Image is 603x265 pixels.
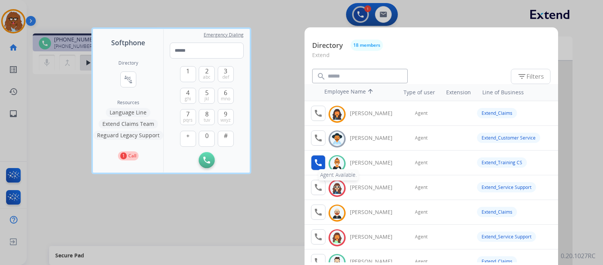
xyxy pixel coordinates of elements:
[477,133,540,143] div: Extend_Customer Service
[351,40,383,51] button: 18 members
[350,233,401,241] div: [PERSON_NAME]
[477,157,527,168] div: Extend_Training CS
[561,251,595,260] p: 0.20.1027RC
[321,84,389,101] th: Employee Name
[186,131,190,140] span: +
[332,158,343,170] img: avatar
[221,96,230,102] span: mno
[205,88,209,97] span: 5
[185,96,191,102] span: ghi
[120,152,127,159] p: 1
[332,182,343,194] img: avatar
[317,72,326,81] mat-icon: search
[186,88,190,97] span: 4
[332,207,343,219] img: avatar
[111,37,145,48] span: Softphone
[477,232,536,242] div: Extend_Service Support
[203,74,211,80] span: abc
[314,133,323,143] mat-icon: call
[350,109,401,117] div: [PERSON_NAME]
[224,88,227,97] span: 6
[218,109,234,125] button: 9wxyz
[186,109,190,119] span: 7
[477,207,517,217] div: Extend_Claims
[350,134,401,142] div: [PERSON_NAME]
[332,108,343,120] img: avatar
[186,67,190,76] span: 1
[314,158,323,167] mat-icon: call
[318,169,359,181] div: Agent Available.
[220,117,231,123] span: wxyz
[415,209,428,215] span: Agent
[311,155,325,170] button: Agent Available.
[199,131,215,147] button: 0
[93,131,163,140] button: Reguard Legacy Support
[204,32,244,38] span: Emergency Dialing
[124,75,133,84] mat-icon: connect_without_contact
[393,85,439,100] th: Type of user
[415,110,428,116] span: Agent
[224,131,228,140] span: #
[204,96,209,102] span: jkl
[128,152,136,159] p: Call
[118,151,139,160] button: 1Call
[118,60,138,66] h2: Directory
[415,234,428,240] span: Agent
[180,131,196,147] button: +
[180,66,196,82] button: 1
[415,184,428,190] span: Agent
[511,69,550,84] button: Filters
[204,117,210,123] span: tuv
[415,259,428,265] span: Agent
[350,208,401,216] div: [PERSON_NAME]
[350,184,401,191] div: [PERSON_NAME]
[517,72,544,81] span: Filters
[477,108,517,118] div: Extend_Claims
[218,131,234,147] button: #
[332,232,343,244] img: avatar
[415,135,428,141] span: Agent
[415,160,428,166] span: Agent
[218,88,234,104] button: 6mno
[314,232,323,241] mat-icon: call
[224,67,227,76] span: 3
[442,85,475,100] th: Extension
[205,67,209,76] span: 2
[314,183,323,192] mat-icon: call
[314,208,323,217] mat-icon: call
[224,109,227,119] span: 9
[205,131,209,140] span: 0
[479,85,554,100] th: Line of Business
[477,182,536,192] div: Extend_Service Support
[218,66,234,82] button: 3def
[366,88,375,97] mat-icon: arrow_upward
[199,88,215,104] button: 5jkl
[332,133,343,145] img: avatar
[180,109,196,125] button: 7pqrs
[517,72,526,81] mat-icon: filter_list
[199,109,215,125] button: 8tuv
[180,88,196,104] button: 4ghi
[106,108,150,117] button: Language Line
[199,66,215,82] button: 2abc
[99,119,158,129] button: Extend Claims Team
[183,117,193,123] span: pqrs
[312,51,550,65] p: Extend
[205,109,209,119] span: 8
[117,100,139,106] span: Resources
[314,109,323,118] mat-icon: call
[203,157,210,163] img: call-button
[350,159,401,167] div: [PERSON_NAME]
[312,40,343,51] p: Directory
[222,74,229,80] span: def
